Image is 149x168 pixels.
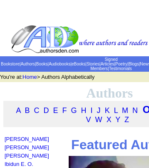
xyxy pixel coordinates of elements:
[109,66,132,71] a: Testimonials
[49,62,70,66] a: Audiobooks
[36,62,48,66] a: Books
[5,142,7,144] img: shim.gif
[43,106,49,115] a: D
[132,106,138,115] a: N
[97,106,101,115] a: J
[21,62,35,66] a: Authors
[101,62,114,66] a: Articles
[87,62,99,66] a: Stories
[72,62,85,66] a: eBooks
[81,106,87,115] a: H
[22,74,37,80] a: Home
[124,115,129,124] a: Z
[122,106,128,115] a: M
[53,106,58,115] a: E
[34,106,39,115] a: C
[1,57,118,66] a: Signed Bookstore
[115,62,127,66] a: Poetry
[5,161,33,167] a: Ibidun E. O.
[5,159,7,161] img: shim.gif
[105,106,110,115] a: K
[114,106,118,115] a: L
[95,115,102,124] a: W
[16,106,20,115] a: A
[107,115,112,124] a: X
[25,106,30,115] a: B
[91,106,93,115] a: I
[129,62,139,66] a: Blogs
[5,144,49,150] a: [PERSON_NAME]
[71,106,77,115] a: G
[5,150,7,153] img: shim.gif
[86,115,91,124] a: V
[62,106,67,115] a: F
[5,153,49,159] a: [PERSON_NAME]
[5,136,49,142] a: [PERSON_NAME]
[115,115,120,124] a: Y
[86,85,133,100] font: Authors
